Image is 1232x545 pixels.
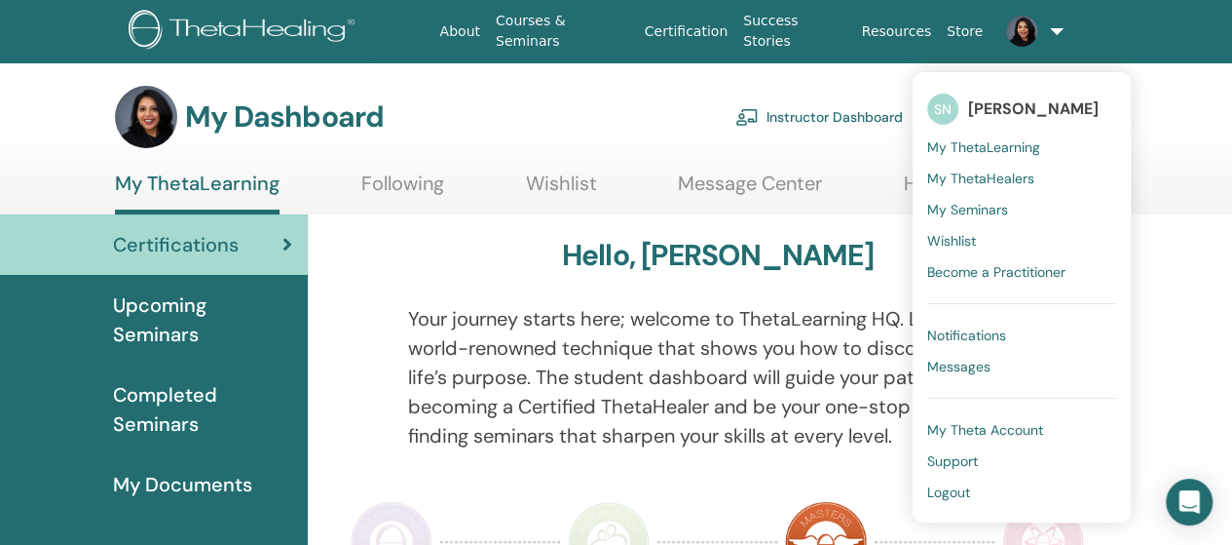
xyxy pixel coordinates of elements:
[113,230,239,259] span: Certifications
[927,201,1008,218] span: My Seminars
[927,256,1116,288] a: Become a Practitioner
[854,14,940,50] a: Resources
[927,477,1116,508] a: Logout
[927,263,1065,281] span: Become a Practitioner
[927,484,970,501] span: Logout
[927,358,990,375] span: Messages
[927,170,1034,187] span: My ThetaHealers
[927,421,1043,439] span: My Theta Account
[927,138,1040,156] span: My ThetaLearning
[927,163,1116,194] a: My ThetaHealers
[927,225,1116,256] a: Wishlist
[113,470,252,499] span: My Documents
[526,172,597,210] a: Wishlist
[637,14,735,50] a: Certification
[735,108,759,126] img: chalkboard-teacher.svg
[904,172,1061,210] a: Help & Resources
[432,14,488,50] a: About
[927,327,1006,344] span: Notifications
[408,304,1027,450] p: Your journey starts here; welcome to ThetaLearning HQ. Learn the world-renowned technique that sh...
[185,99,384,135] h3: My Dashboard
[735,96,903,138] a: Instructor Dashboard
[927,87,1116,132] a: SN[PERSON_NAME]
[113,380,292,439] span: Completed Seminars
[678,172,822,210] a: Message Center
[927,194,1116,225] a: My Seminars
[735,3,853,59] a: Success Stories
[1166,479,1213,526] div: Open Intercom Messenger
[968,98,1099,119] span: [PERSON_NAME]
[113,291,292,349] span: Upcoming Seminars
[129,10,361,54] img: logo.png
[939,14,990,50] a: Store
[115,86,177,148] img: default.jpg
[927,446,1116,477] a: Support
[927,414,1116,446] a: My Theta Account
[562,238,874,273] h3: Hello, [PERSON_NAME]
[927,452,978,470] span: Support
[927,232,976,250] span: Wishlist
[927,132,1116,163] a: My ThetaLearning
[1006,16,1037,47] img: default.jpg
[488,3,637,59] a: Courses & Seminars
[115,172,280,214] a: My ThetaLearning
[927,94,958,125] span: SN
[927,320,1116,351] a: Notifications
[361,172,444,210] a: Following
[927,351,1116,382] a: Messages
